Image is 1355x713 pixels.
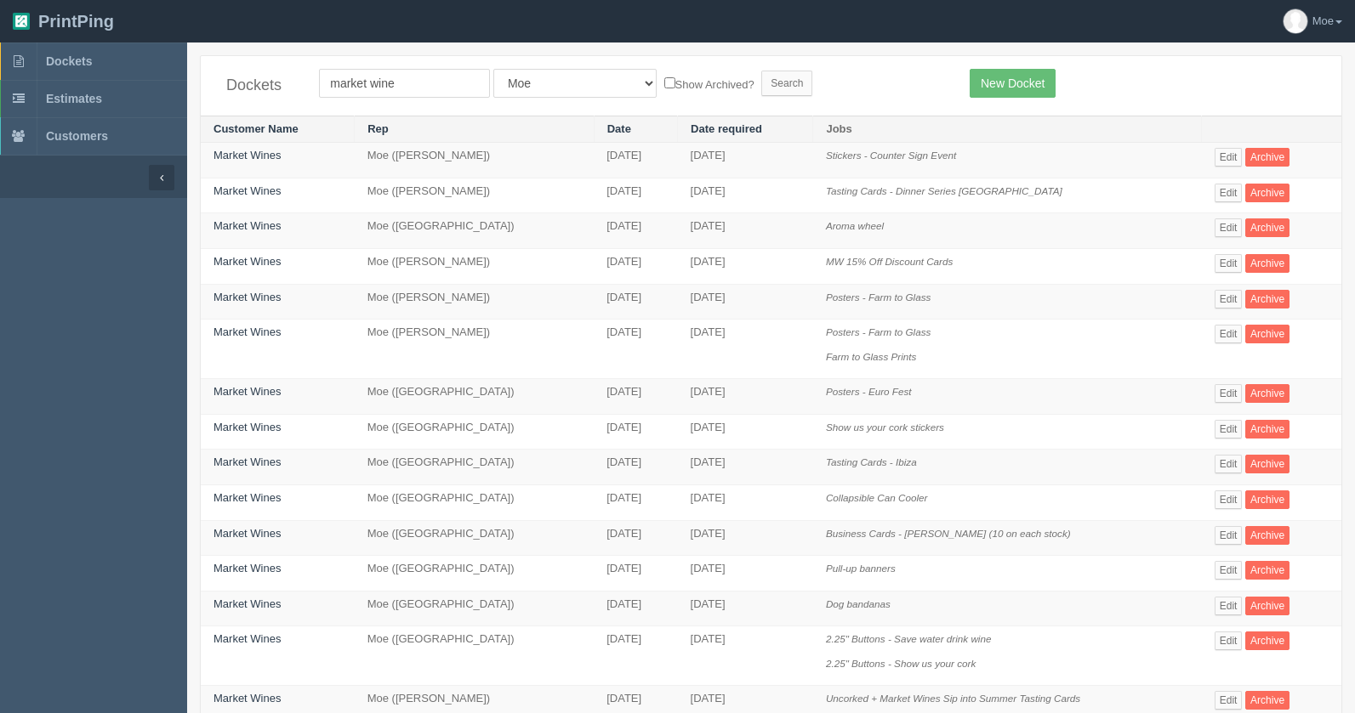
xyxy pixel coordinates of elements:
[1215,490,1243,509] a: Edit
[355,556,595,591] td: Moe ([GEOGRAPHIC_DATA])
[594,414,677,450] td: [DATE]
[1215,384,1243,403] a: Edit
[1215,455,1243,473] a: Edit
[594,213,677,249] td: [DATE]
[1215,597,1243,615] a: Edit
[678,178,813,213] td: [DATE]
[678,284,813,320] td: [DATE]
[1245,290,1290,308] a: Archive
[213,456,281,468] a: Market Wines
[46,129,108,143] span: Customers
[594,591,677,626] td: [DATE]
[1215,218,1243,237] a: Edit
[355,450,595,485] td: Moe ([GEOGRAPHIC_DATA])
[1245,631,1290,650] a: Archive
[594,320,677,379] td: [DATE]
[678,484,813,520] td: [DATE]
[691,122,762,135] a: Date required
[1245,325,1290,343] a: Archive
[213,122,299,135] a: Customer Name
[1245,420,1290,439] a: Archive
[678,556,813,591] td: [DATE]
[970,69,1056,98] a: New Docket
[678,320,813,379] td: [DATE]
[1245,254,1290,273] a: Archive
[594,143,677,178] td: [DATE]
[1215,290,1243,308] a: Edit
[826,658,976,669] i: 2.25" Buttons - Show us your cork
[1245,561,1290,580] a: Archive
[594,450,677,485] td: [DATE]
[826,456,917,467] i: Tasting Cards - Ibiza
[594,520,677,556] td: [DATE]
[678,249,813,285] td: [DATE]
[355,249,595,285] td: Moe ([PERSON_NAME])
[213,184,281,197] a: Market Wines
[594,626,677,686] td: [DATE]
[213,692,281,705] a: Market Wines
[213,291,281,303] a: Market Wines
[678,450,813,485] td: [DATE]
[355,591,595,626] td: Moe ([GEOGRAPHIC_DATA])
[826,220,884,231] i: Aroma wheel
[213,632,281,645] a: Market Wines
[1245,526,1290,545] a: Archive
[826,351,917,362] i: Farm to Glass Prints
[678,520,813,556] td: [DATE]
[355,379,595,415] td: Moe ([GEOGRAPHIC_DATA])
[1215,561,1243,580] a: Edit
[213,527,281,540] a: Market Wines
[1245,184,1290,202] a: Archive
[594,556,677,591] td: [DATE]
[678,213,813,249] td: [DATE]
[678,626,813,686] td: [DATE]
[13,13,30,30] img: logo-3e63b451c926e2ac314895c53de4908e5d424f24456219fb08d385ab2e579770.png
[826,492,928,503] i: Collapsible Can Cooler
[1284,9,1307,33] img: avatar_default-7531ab5dedf162e01f1e0bb0964e6a185e93c5c22dfe317fb01d7f8cd2b1632c.jpg
[607,122,631,135] a: Date
[813,116,1202,143] th: Jobs
[355,284,595,320] td: Moe ([PERSON_NAME])
[1215,631,1243,650] a: Edit
[594,249,677,285] td: [DATE]
[826,185,1062,196] i: Tasting Cards - Dinner Series [GEOGRAPHIC_DATA]
[1215,325,1243,343] a: Edit
[355,320,595,379] td: Moe ([PERSON_NAME])
[213,255,281,268] a: Market Wines
[1215,420,1243,439] a: Edit
[1245,218,1290,237] a: Archive
[355,143,595,178] td: Moe ([PERSON_NAME])
[226,77,293,94] h4: Dockets
[1245,490,1290,509] a: Archive
[355,213,595,249] td: Moe ([GEOGRAPHIC_DATA])
[213,491,281,504] a: Market Wines
[594,484,677,520] td: [DATE]
[213,597,281,610] a: Market Wines
[46,92,102,105] span: Estimates
[1215,148,1243,167] a: Edit
[355,414,595,450] td: Moe ([GEOGRAPHIC_DATA])
[826,598,891,609] i: Dog bandanas
[213,385,281,398] a: Market Wines
[678,143,813,178] td: [DATE]
[355,178,595,213] td: Moe ([PERSON_NAME])
[1245,148,1290,167] a: Archive
[213,219,281,232] a: Market Wines
[355,626,595,686] td: Moe ([GEOGRAPHIC_DATA])
[213,562,281,574] a: Market Wines
[1245,455,1290,473] a: Archive
[826,326,931,337] i: Posters - Farm to Glass
[826,386,912,397] i: Posters - Euro Fest
[1215,184,1243,202] a: Edit
[355,484,595,520] td: Moe ([GEOGRAPHIC_DATA])
[826,150,956,161] i: Stickers - Counter Sign Event
[46,54,92,68] span: Dockets
[367,122,389,135] a: Rep
[826,256,953,267] i: MW 15% Off Discount Cards
[1245,691,1290,710] a: Archive
[1215,526,1243,545] a: Edit
[664,77,675,88] input: Show Archived?
[826,528,1071,539] i: Business Cards - [PERSON_NAME] (10 on each stock)
[213,325,281,338] a: Market Wines
[1245,597,1290,615] a: Archive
